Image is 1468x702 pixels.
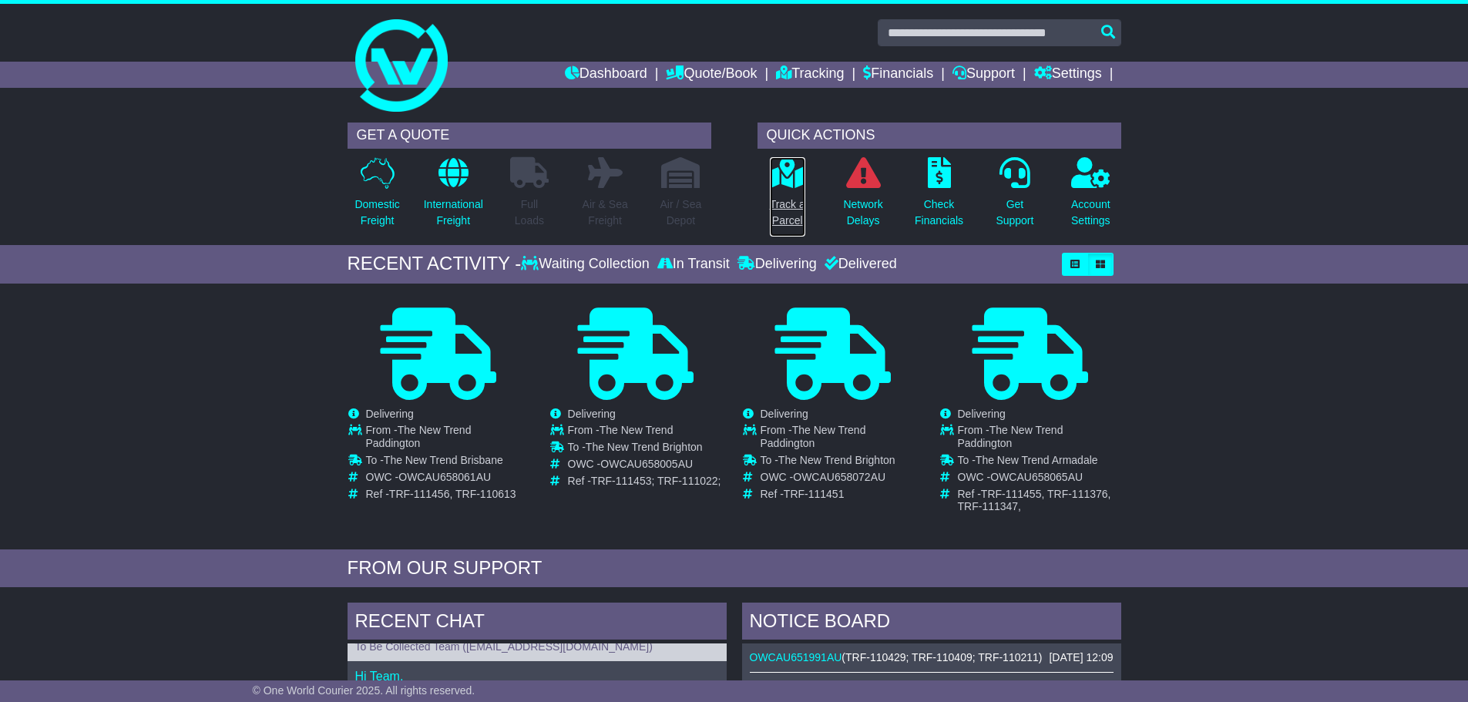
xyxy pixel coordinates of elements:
[600,424,674,436] span: The New Trend
[758,123,1121,149] div: QUICK ACTIONS
[398,471,491,483] span: OWCAU658061AU
[366,471,529,488] td: OWC -
[843,196,882,229] p: Network Delays
[915,196,963,229] p: Check Financials
[568,424,721,441] td: From -
[348,603,727,644] div: RECENT CHAT
[600,458,693,470] span: OWCAU658005AU
[354,156,400,237] a: DomesticFreight
[568,408,616,420] span: Delivering
[761,454,923,471] td: To -
[958,488,1120,514] td: Ref -
[821,256,897,273] div: Delivered
[348,123,711,149] div: GET A QUOTE
[778,454,895,466] span: The New Trend Brighton
[366,408,414,420] span: Delivering
[863,62,933,88] a: Financials
[958,471,1120,488] td: OWC -
[842,156,883,237] a: NetworkDelays
[586,441,703,453] span: The New Trend Brighton
[565,62,647,88] a: Dashboard
[510,196,549,229] p: Full Loads
[734,256,821,273] div: Delivering
[958,424,1120,454] td: From -
[653,256,734,273] div: In Transit
[253,684,475,697] span: © One World Courier 2025. All rights reserved.
[1071,196,1110,229] p: Account Settings
[521,256,653,273] div: Waiting Collection
[976,454,1098,466] span: The New Trend Armadale
[761,424,923,454] td: From -
[591,475,721,487] span: TRF-111453; TRF-111022;
[958,408,1006,420] span: Delivering
[355,640,653,653] span: To Be Collected Team ([EMAIL_ADDRESS][DOMAIN_NAME])
[583,196,628,229] p: Air & Sea Freight
[995,156,1034,237] a: GetSupport
[793,471,885,483] span: OWCAU658072AU
[784,488,845,500] span: TRF-111451
[996,196,1033,229] p: Get Support
[348,253,522,275] div: RECENT ACTIVITY -
[666,62,757,88] a: Quote/Book
[769,156,806,237] a: Track aParcel
[568,475,721,488] td: Ref -
[845,651,1039,663] span: TRF-110429; TRF-110409; TRF-110211
[384,454,503,466] span: The New Trend Brisbane
[761,471,923,488] td: OWC -
[660,196,702,229] p: Air / Sea Depot
[366,454,529,471] td: To -
[354,196,399,229] p: Domestic Freight
[389,488,516,500] span: TRF-111456, TRF-110613
[366,488,529,501] td: Ref -
[424,196,483,229] p: International Freight
[958,454,1120,471] td: To -
[1070,156,1111,237] a: AccountSettings
[568,441,721,458] td: To -
[366,424,529,454] td: From -
[990,471,1083,483] span: OWCAU658065AU
[366,424,472,449] span: The New Trend Paddington
[761,424,866,449] span: The New Trend Paddington
[1049,651,1113,664] div: [DATE] 12:09
[761,488,923,501] td: Ref -
[348,557,1121,579] div: FROM OUR SUPPORT
[770,196,805,229] p: Track a Parcel
[958,488,1111,513] span: TRF-111455, TRF-111376, TRF-111347,
[952,62,1015,88] a: Support
[958,424,1063,449] span: The New Trend Paddington
[750,651,1114,664] div: ( )
[914,156,964,237] a: CheckFinancials
[742,603,1121,644] div: NOTICE BOARD
[776,62,844,88] a: Tracking
[761,408,808,420] span: Delivering
[750,651,842,663] a: OWCAU651991AU
[568,458,721,475] td: OWC -
[423,156,484,237] a: InternationalFreight
[1034,62,1102,88] a: Settings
